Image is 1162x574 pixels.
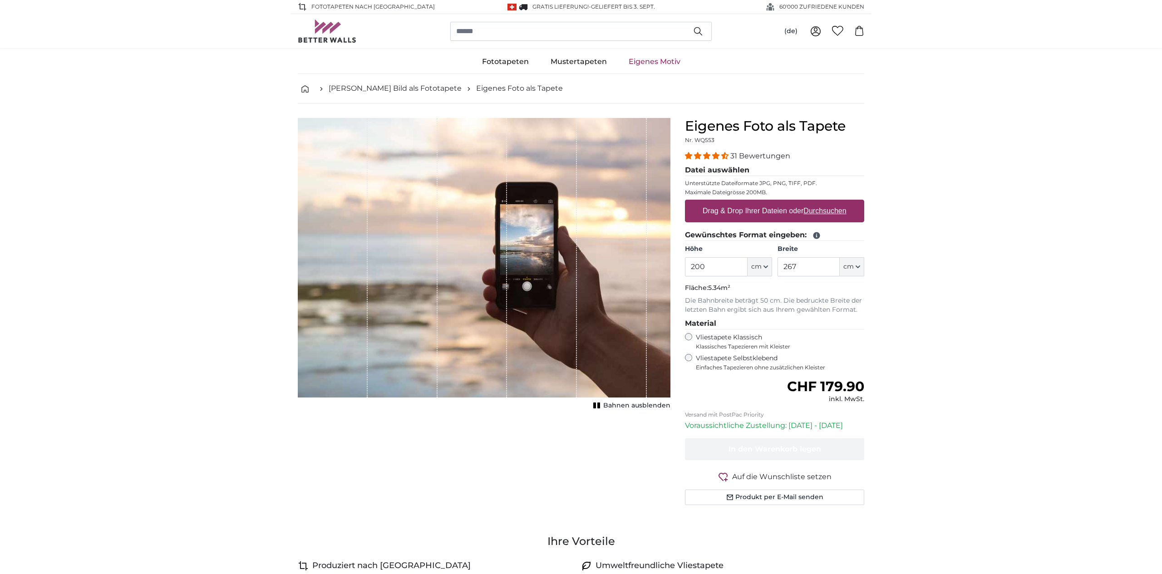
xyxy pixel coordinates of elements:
[298,20,357,43] img: Betterwalls
[685,152,730,160] span: 4.32 stars
[596,559,724,572] h4: Umweltfreundliche Vliestapete
[787,395,864,404] div: inkl. MwSt.
[685,180,864,187] p: Unterstützte Dateiformate JPG, PNG, TIFF, PDF.
[685,189,864,196] p: Maximale Dateigrösse 200MB.
[685,137,714,143] span: Nr. WQ553
[685,230,864,241] legend: Gewünschtes Format eingeben:
[732,471,832,482] span: Auf die Wunschliste setzen
[311,3,435,11] span: Fototapeten nach [GEOGRAPHIC_DATA]
[696,343,857,350] span: Klassisches Tapezieren mit Kleister
[696,354,864,371] label: Vliestapete Selbstklebend
[589,3,655,10] span: -
[696,333,857,350] label: Vliestapete Klassisch
[298,534,864,549] h3: Ihre Vorteile
[730,152,790,160] span: 31 Bewertungen
[312,559,471,572] h4: Produziert nach [GEOGRAPHIC_DATA]
[507,4,517,10] img: Schweiz
[696,364,864,371] span: Einfaches Tapezieren ohne zusätzlichen Kleister
[748,257,772,276] button: cm
[591,399,670,412] button: Bahnen ausblenden
[685,420,864,431] p: Voraussichtliche Zustellung: [DATE] - [DATE]
[532,3,589,10] span: GRATIS Lieferung!
[843,262,854,271] span: cm
[685,284,864,293] p: Fläche:
[298,118,670,412] div: 1 of 1
[708,284,730,292] span: 5.34m²
[685,438,864,460] button: In den Warenkorb legen
[685,165,864,176] legend: Datei auswählen
[685,318,864,329] legend: Material
[779,3,864,11] span: 60'000 ZUFRIEDENE KUNDEN
[804,207,847,215] u: Durchsuchen
[685,118,864,134] h1: Eigenes Foto als Tapete
[787,378,864,395] span: CHF 179.90
[699,202,850,220] label: Drag & Drop Ihrer Dateien oder
[476,83,563,94] a: Eigenes Foto als Tapete
[685,411,864,418] p: Versand mit PostPac Priority
[329,83,462,94] a: [PERSON_NAME] Bild als Fototapete
[540,50,618,74] a: Mustertapeten
[751,262,762,271] span: cm
[685,296,864,314] p: Die Bahnbreite beträgt 50 cm. Die bedruckte Breite der letzten Bahn ergibt sich aus Ihrem gewählt...
[603,401,670,410] span: Bahnen ausblenden
[591,3,655,10] span: Geliefert bis 3. Sept.
[729,445,821,453] span: In den Warenkorb legen
[471,50,540,74] a: Fototapeten
[685,490,864,505] button: Produkt per E-Mail senden
[298,74,864,103] nav: breadcrumbs
[840,257,864,276] button: cm
[685,471,864,482] button: Auf die Wunschliste setzen
[618,50,691,74] a: Eigenes Motiv
[777,23,805,39] button: (de)
[685,245,772,254] label: Höhe
[778,245,864,254] label: Breite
